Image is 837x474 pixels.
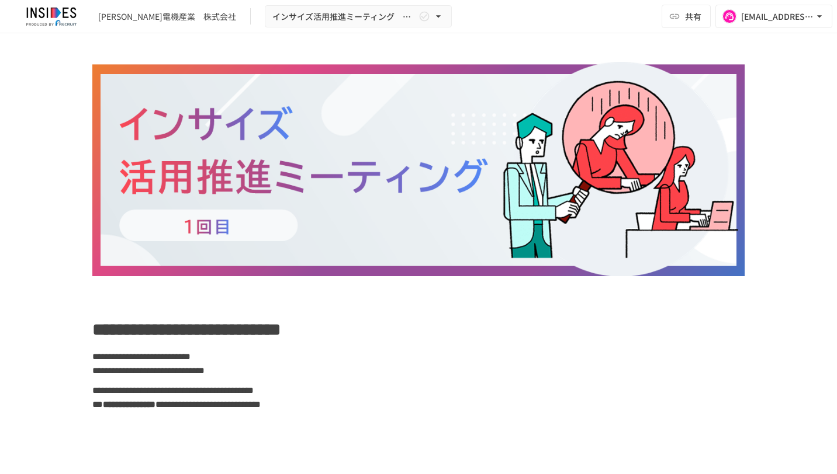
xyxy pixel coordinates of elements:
img: JmGSPSkPjKwBq77AtHmwC7bJguQHJlCRQfAXtnx4WuV [14,7,89,26]
span: 共有 [685,10,701,23]
button: 共有 [662,5,711,28]
div: [PERSON_NAME]電機産業 株式会社 [98,11,236,23]
img: F1TL7zPOTf527EotFEbYcONCf0BXcha3xpqStdqumBO [92,62,745,276]
div: [EMAIL_ADDRESS][DOMAIN_NAME] [741,9,814,24]
button: インサイズ活用推進ミーティング ～1回目～ [265,5,452,28]
button: [EMAIL_ADDRESS][DOMAIN_NAME] [715,5,832,28]
span: インサイズ活用推進ミーティング ～1回目～ [272,9,416,24]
